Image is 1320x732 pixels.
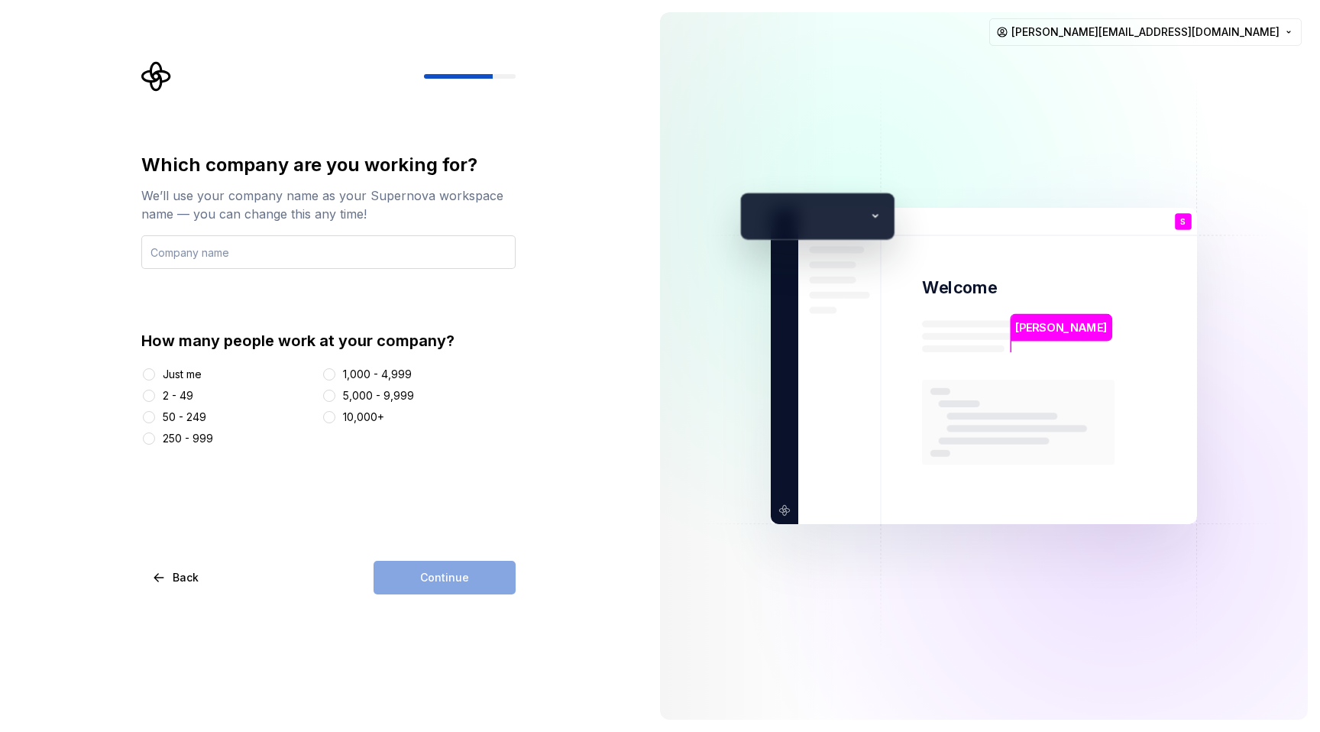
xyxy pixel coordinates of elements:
[141,186,516,223] div: We’ll use your company name as your Supernova workspace name — you can change this any time!
[163,410,206,425] div: 50 - 249
[141,235,516,269] input: Company name
[141,330,516,351] div: How many people work at your company?
[163,367,202,382] div: Just me
[163,388,193,403] div: 2 - 49
[141,561,212,594] button: Back
[1011,24,1280,40] span: [PERSON_NAME][EMAIL_ADDRESS][DOMAIN_NAME]
[922,277,997,299] p: Welcome
[141,153,516,177] div: Which company are you working for?
[141,61,172,92] svg: Supernova Logo
[343,410,384,425] div: 10,000+
[343,388,414,403] div: 5,000 - 9,999
[989,18,1302,46] button: [PERSON_NAME][EMAIL_ADDRESS][DOMAIN_NAME]
[163,431,213,446] div: 250 - 999
[1180,218,1186,226] p: S
[1015,319,1107,336] p: [PERSON_NAME]
[173,570,199,585] span: Back
[343,367,412,382] div: 1,000 - 4,999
